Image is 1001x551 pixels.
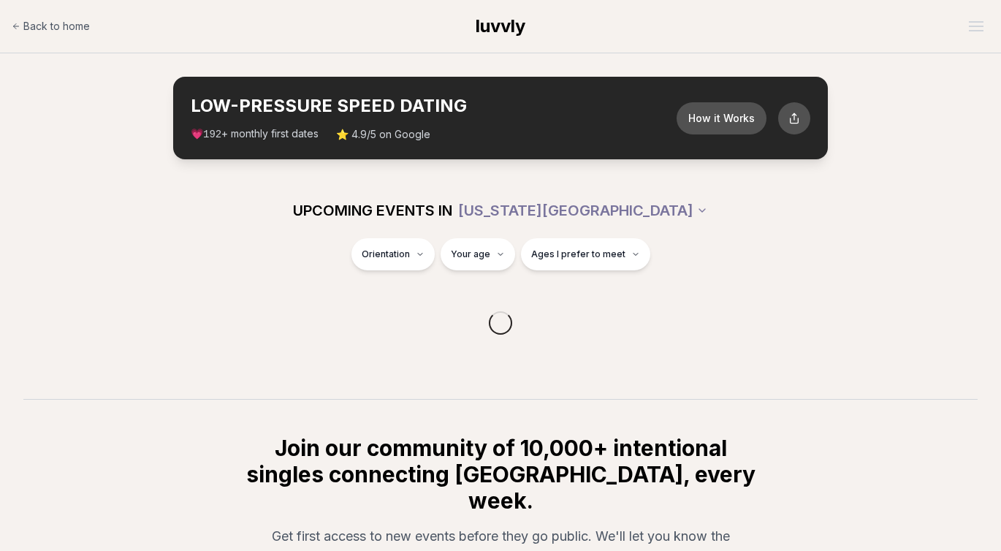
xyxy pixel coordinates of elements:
a: luvvly [476,15,525,38]
button: Orientation [351,238,435,270]
span: Ages I prefer to meet [531,248,625,260]
a: Back to home [12,12,90,41]
span: ⭐ 4.9/5 on Google [336,127,430,142]
h2: Join our community of 10,000+ intentional singles connecting [GEOGRAPHIC_DATA], every week. [243,435,758,514]
button: Your age [441,238,515,270]
span: 192 [203,129,221,140]
h2: LOW-PRESSURE SPEED DATING [191,94,677,118]
button: Open menu [963,15,989,37]
button: [US_STATE][GEOGRAPHIC_DATA] [458,194,708,227]
span: 💗 + monthly first dates [191,126,319,142]
span: UPCOMING EVENTS IN [293,200,452,221]
span: luvvly [476,15,525,37]
span: Your age [451,248,490,260]
span: Orientation [362,248,410,260]
button: Ages I prefer to meet [521,238,650,270]
span: Back to home [23,19,90,34]
button: How it Works [677,102,766,134]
